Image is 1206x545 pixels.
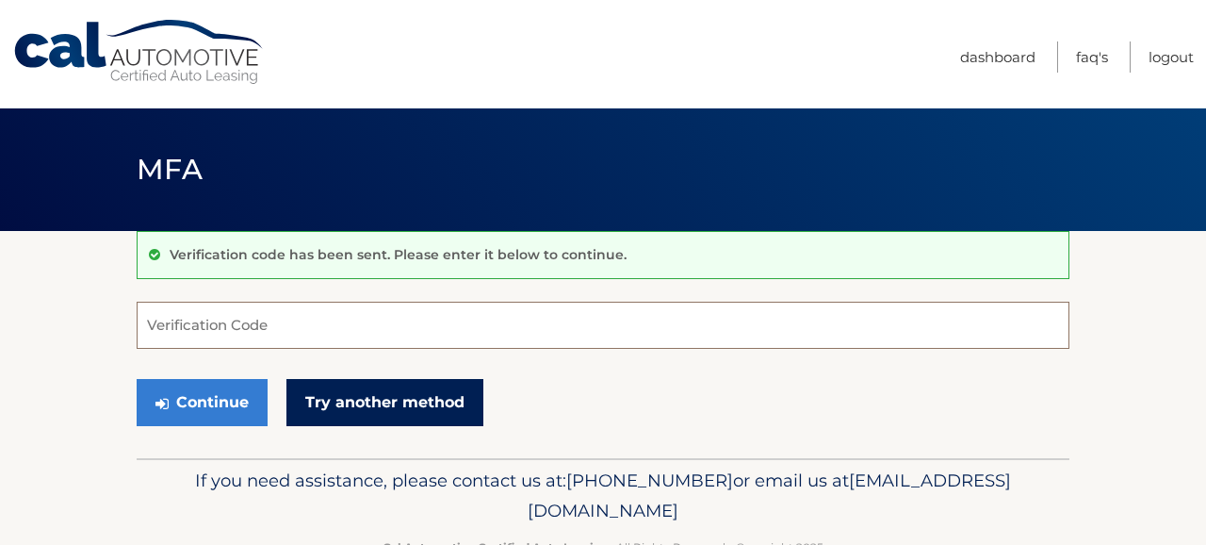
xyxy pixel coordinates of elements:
[137,152,203,187] span: MFA
[1149,41,1194,73] a: Logout
[286,379,483,426] a: Try another method
[960,41,1035,73] a: Dashboard
[137,379,268,426] button: Continue
[170,246,627,263] p: Verification code has been sent. Please enter it below to continue.
[566,470,733,491] span: [PHONE_NUMBER]
[1076,41,1108,73] a: FAQ's
[137,302,1069,349] input: Verification Code
[149,466,1057,526] p: If you need assistance, please contact us at: or email us at
[528,470,1011,521] span: [EMAIL_ADDRESS][DOMAIN_NAME]
[12,19,267,86] a: Cal Automotive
